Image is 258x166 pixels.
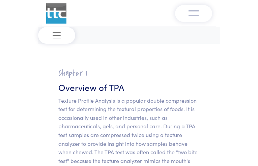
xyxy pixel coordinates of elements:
[58,68,200,78] h2: Chapter I
[189,8,199,16] img: menu-v1.0.png
[38,27,75,44] button: Toggle navigation
[46,3,66,24] img: ttc_logo_1x1_v1.0.png
[58,81,200,93] h3: Overview of TPA
[175,5,212,22] button: Toggle navigation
